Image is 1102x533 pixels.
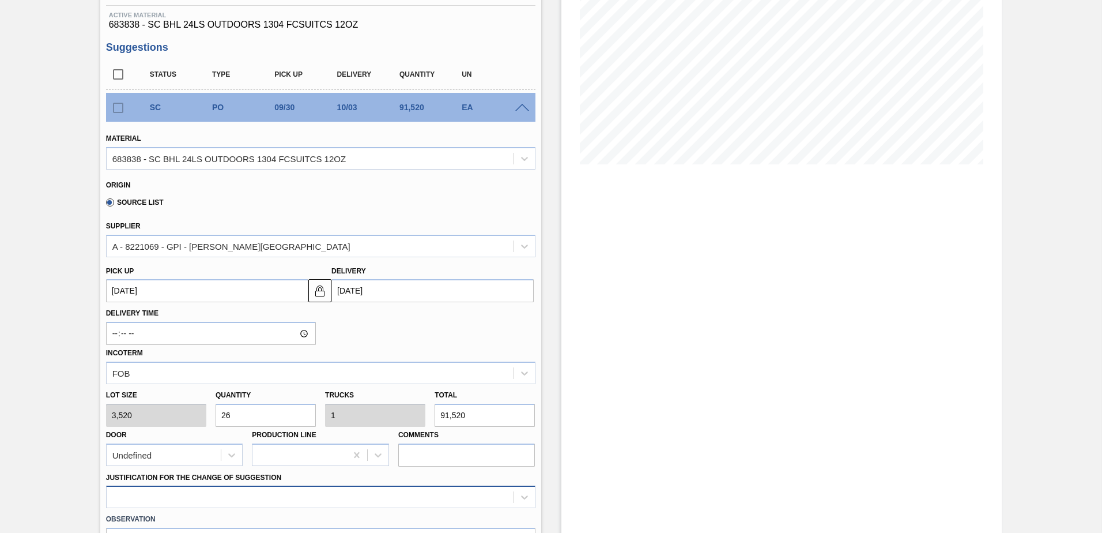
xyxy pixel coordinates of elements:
div: A - 8221069 - GPI - [PERSON_NAME][GEOGRAPHIC_DATA] [112,241,350,251]
label: Observation [106,511,535,528]
label: Total [435,391,457,399]
div: Suggestion Created [147,103,217,112]
h3: Suggestions [106,42,535,54]
div: EA [459,103,529,112]
label: Door [106,431,127,439]
div: Purchase order [209,103,279,112]
div: 91,520 [397,103,466,112]
input: mm/dd/yyyy [331,279,534,302]
label: Justification for the Change of Suggestion [106,474,281,482]
img: locked [313,284,327,298]
input: mm/dd/yyyy [106,279,308,302]
label: Trucks [325,391,354,399]
label: Production Line [252,431,316,439]
label: Pick up [106,267,134,275]
label: Source List [106,198,164,207]
div: Undefined [112,450,152,460]
label: Comments [398,427,535,444]
div: Type [209,70,279,78]
label: Delivery [331,267,366,275]
div: 09/30/2025 [271,103,341,112]
div: FOB [112,368,130,378]
label: Quantity [216,391,251,399]
label: Origin [106,181,131,189]
div: 683838 - SC BHL 24LS OUTDOORS 1304 FCSUITCS 12OZ [112,153,346,163]
div: Quantity [397,70,466,78]
div: UN [459,70,529,78]
label: Incoterm [106,349,143,357]
div: 10/03/2025 [334,103,404,112]
label: Supplier [106,222,141,230]
label: Material [106,134,141,142]
span: 683838 - SC BHL 24LS OUTDOORS 1304 FCSUITCS 12OZ [109,20,533,30]
div: Pick up [271,70,341,78]
label: Lot size [106,387,206,404]
label: Delivery Time [106,305,316,322]
span: Active Material [109,12,533,18]
div: Status [147,70,217,78]
button: locked [308,279,331,302]
div: Delivery [334,70,404,78]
